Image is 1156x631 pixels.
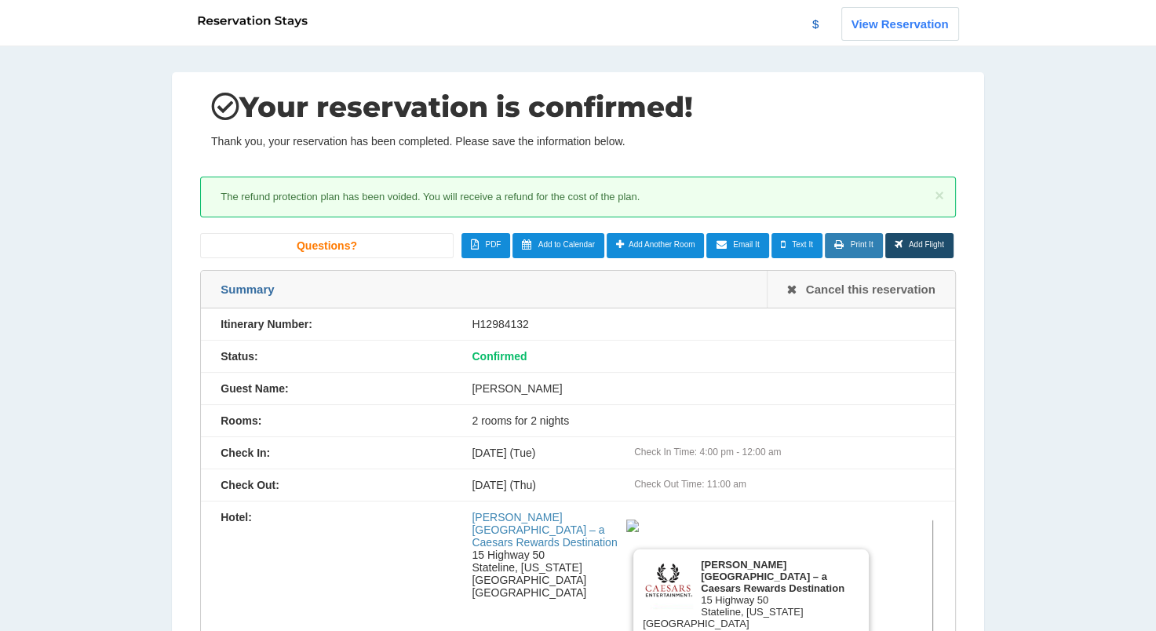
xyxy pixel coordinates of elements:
span: Print It [851,240,873,249]
div: Check In Time: 4:00 pm - 12:00 am [634,447,935,458]
a: PDF [461,233,511,258]
b: [PERSON_NAME] [GEOGRAPHIC_DATA] – a Caesars Rewards Destination [701,559,844,594]
div: Hotel: [201,511,452,523]
img: 9744ff35-d666-4a08-a6cf-00210c125f63 [626,520,639,532]
a: Text It [771,233,822,258]
a: Email It [706,233,768,258]
img: reservationstays_logo.png [198,16,308,27]
span: Questions? [297,239,357,252]
a: Print It [825,233,883,258]
div: Check Out Time: 11:00 am [634,479,935,490]
div: Guest Name: [201,382,452,395]
div: Rooms: [201,414,452,427]
div: [PERSON_NAME] [452,382,954,395]
div: Status: [201,350,452,363]
span: Add Another Room [629,240,695,249]
a: [PERSON_NAME] [GEOGRAPHIC_DATA] – a Caesars Rewards Destination [472,511,617,549]
div: 2 rooms for 2 nights [452,414,954,427]
a: Cancel this reservation [767,271,955,308]
span: PDF [485,240,501,249]
h1: Your reservation is confirmed! [211,92,945,123]
a: View Reservation [841,7,959,41]
div: [DATE] (Tue) [452,447,954,459]
p: Thank you, your reservation has been completed. Please save the information below. [211,135,945,148]
a: Add Another Room [607,233,705,258]
div: Confirmed [452,350,954,363]
div: H12984132 [452,318,954,330]
span: Add Flight [909,240,944,249]
span: Text It [792,240,813,249]
a: Add Flight [885,233,954,258]
div: 15 Highway 50 Stateline, [US_STATE][GEOGRAPHIC_DATA] [GEOGRAPHIC_DATA] [472,511,626,599]
span: Add to Calendar [538,240,595,249]
a: $ [812,17,819,31]
span: Email It [733,240,759,249]
button: × [935,188,944,203]
div: [DATE] (Thu) [452,479,954,491]
a: Questions? [200,233,453,258]
div: Check In: [201,447,452,459]
div: Itinerary Number: [201,318,452,330]
span: Help [35,11,67,25]
img: Brand logo for Harrah’s Lake Tahoe – a Caesars Rewards Destination [643,559,693,609]
div: Check Out: [201,479,452,491]
span: The refund protection plan has been voided. You will receive a refund for the cost of the plan. [221,191,640,202]
span: Summary [221,283,274,296]
a: Add to Calendar [512,233,604,258]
